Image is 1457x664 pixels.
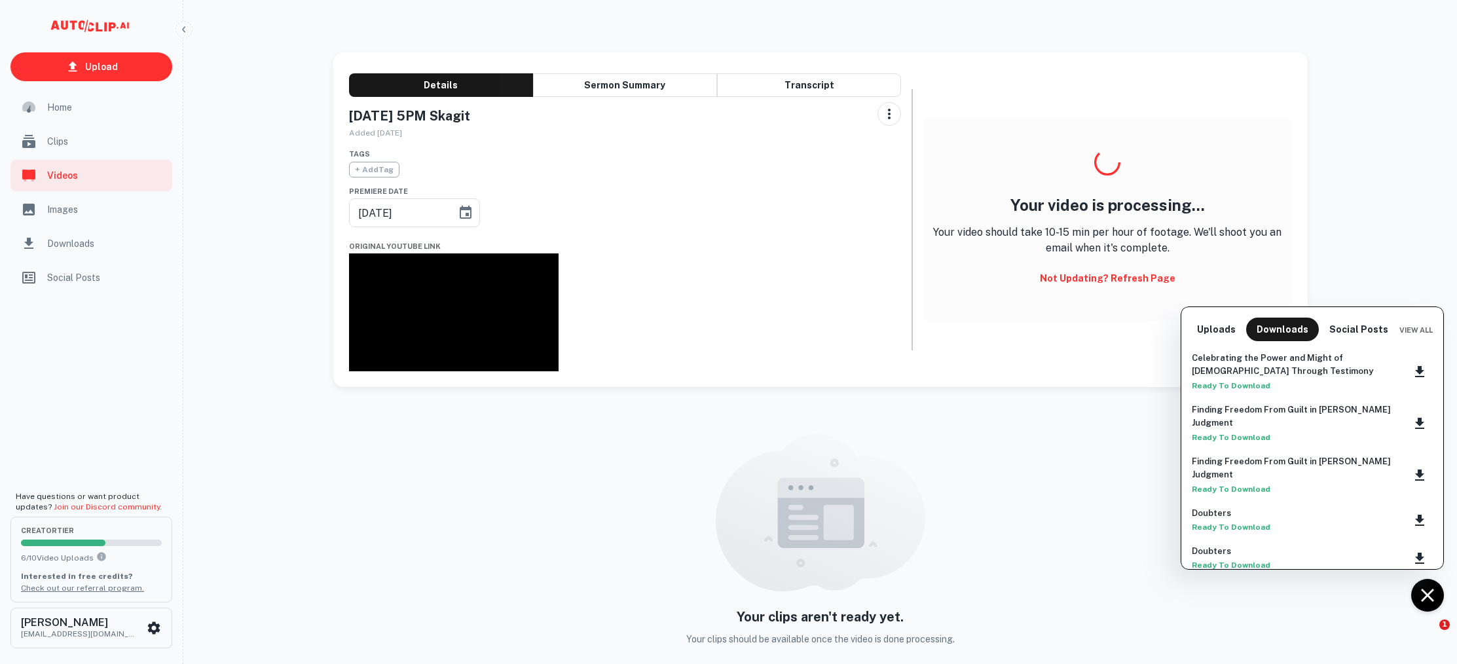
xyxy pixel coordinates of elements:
a: Celebrating the Power and Might of [DEMOGRAPHIC_DATA] Through Testimony [1192,352,1396,378]
strong: Ready to Download [1192,433,1270,442]
button: Social Posts [1324,318,1393,341]
button: Download clip [1407,547,1433,570]
button: Download clip [1407,412,1433,435]
iframe: Intercom live chat [1412,619,1444,651]
span: 1 [1439,619,1450,630]
button: Downloads [1246,318,1319,341]
button: Download clip [1407,509,1433,532]
a: View All [1399,323,1433,335]
a: Finding Freedom From Guilt in [PERSON_NAME] Judgment [1192,403,1396,430]
button: Download clip [1407,464,1433,487]
a: Doubters [1192,507,1270,520]
strong: Ready to Download [1192,561,1270,570]
a: Doubters [1192,545,1270,558]
span: View All [1399,326,1433,334]
strong: Ready to Download [1192,381,1270,390]
strong: Ready to Download [1192,523,1270,532]
button: Download clip [1407,360,1433,384]
strong: Ready to Download [1192,485,1270,494]
button: Uploads [1192,318,1241,341]
a: Finding Freedom From Guilt in [PERSON_NAME] Judgment [1192,455,1396,482]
